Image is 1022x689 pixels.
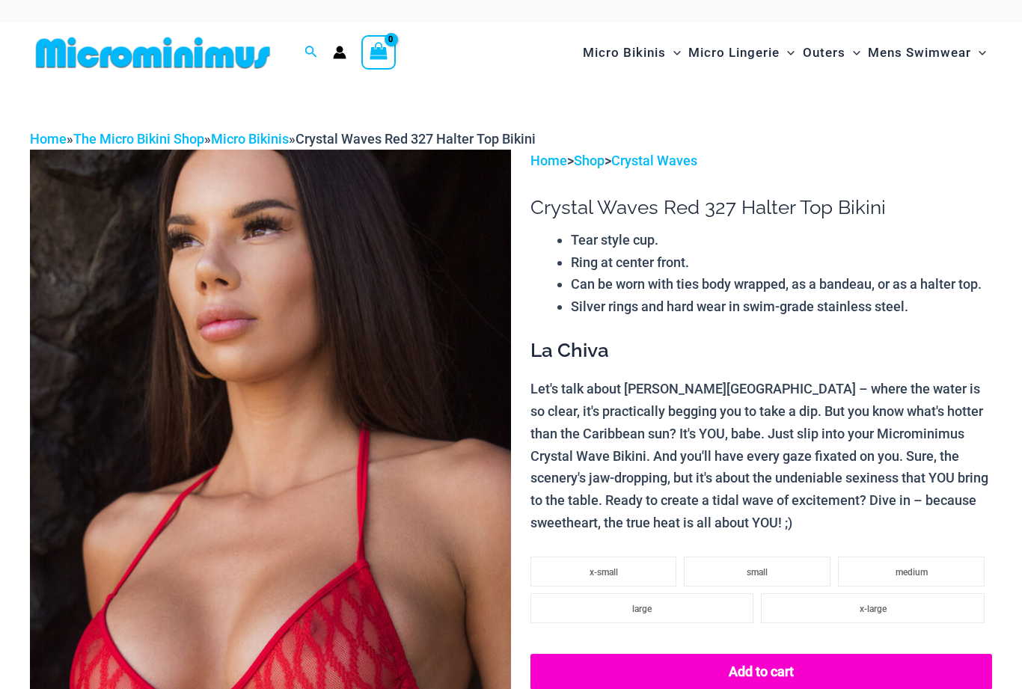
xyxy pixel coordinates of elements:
a: Micro LingerieMenu ToggleMenu Toggle [685,30,798,76]
li: small [684,557,830,587]
p: > > [530,150,992,172]
p: Let's talk about [PERSON_NAME][GEOGRAPHIC_DATA] – where the water is so clear, it's practically b... [530,378,992,533]
li: x-large [761,593,985,623]
span: » » » [30,131,536,147]
span: Menu Toggle [666,34,681,72]
a: The Micro Bikini Shop [73,131,204,147]
a: Search icon link [305,43,318,62]
nav: Site Navigation [577,28,992,78]
h3: La Chiva [530,338,992,364]
a: Crystal Waves [611,153,697,168]
a: Shop [574,153,605,168]
a: Micro BikinisMenu ToggleMenu Toggle [579,30,685,76]
h1: Crystal Waves Red 327 Halter Top Bikini [530,196,992,219]
li: large [530,593,754,623]
span: Menu Toggle [780,34,795,72]
span: Micro Bikinis [583,34,666,72]
span: Mens Swimwear [868,34,971,72]
li: Silver rings and hard wear in swim-grade stainless steel. [571,295,992,318]
span: x-small [590,567,618,578]
a: Home [30,131,67,147]
span: Menu Toggle [971,34,986,72]
a: OutersMenu ToggleMenu Toggle [799,30,864,76]
img: MM SHOP LOGO FLAT [30,36,276,70]
a: View Shopping Cart, empty [361,35,396,70]
span: medium [896,567,928,578]
span: Menu Toggle [845,34,860,72]
li: Tear style cup. [571,229,992,251]
li: x-small [530,557,677,587]
span: x-large [860,604,887,614]
span: Micro Lingerie [688,34,780,72]
span: small [747,567,768,578]
a: Micro Bikinis [211,131,289,147]
a: Mens SwimwearMenu ToggleMenu Toggle [864,30,990,76]
a: Home [530,153,567,168]
li: Ring at center front. [571,251,992,274]
a: Account icon link [333,46,346,59]
span: Crystal Waves Red 327 Halter Top Bikini [296,131,536,147]
li: medium [838,557,985,587]
span: large [632,604,652,614]
li: Can be worn with ties body wrapped, as a bandeau, or as a halter top. [571,273,992,295]
span: Outers [803,34,845,72]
